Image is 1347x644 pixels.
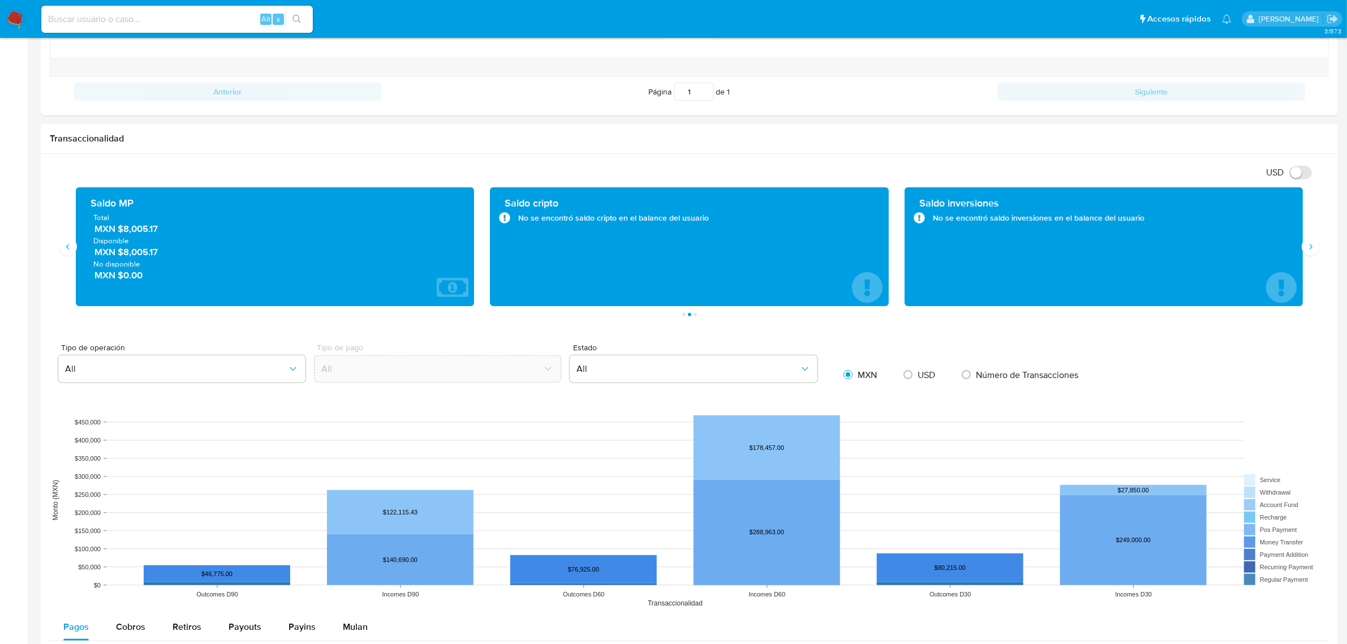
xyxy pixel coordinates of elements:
[1259,14,1323,24] p: alan.cervantesmartinez@mercadolibre.com.mx
[50,133,1329,144] h1: Transaccionalidad
[1324,27,1341,36] span: 3.157.3
[1327,13,1339,25] a: Salir
[1147,13,1211,25] span: Accesos rápidos
[728,86,730,97] span: 1
[1222,14,1232,24] a: Notificaciones
[261,14,270,24] span: Alt
[649,83,730,101] span: Página de
[285,11,308,27] button: search-icon
[277,14,280,24] span: s
[41,12,313,27] input: Buscar usuario o caso...
[74,83,381,101] button: Anterior
[997,83,1305,101] button: Siguiente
